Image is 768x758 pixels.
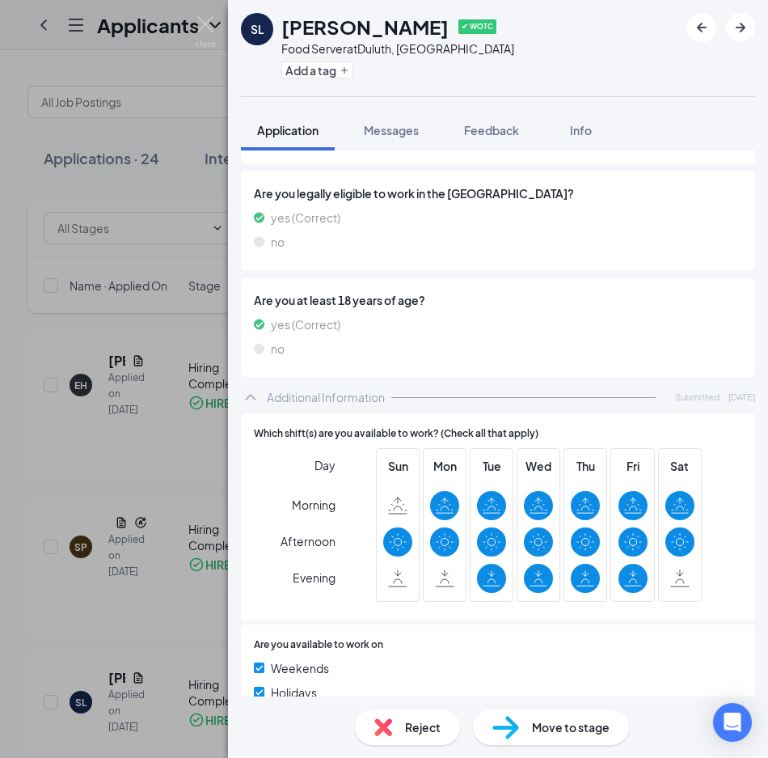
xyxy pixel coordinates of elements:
h1: [PERSON_NAME] [281,13,449,40]
svg: ArrowRight [731,18,750,37]
span: Application [257,123,319,138]
span: Are you at least 18 years of age? [254,291,742,309]
span: Sat [665,457,694,475]
svg: ArrowLeftNew [692,18,711,37]
span: Messages [364,123,419,138]
div: Open Intercom Messenger [713,703,752,742]
span: Move to stage [532,718,610,736]
span: Are you available to work on [254,637,383,653]
button: PlusAdd a tag [281,61,353,78]
span: Holidays [271,684,317,701]
div: Additional Information [267,389,385,405]
span: Thu [571,457,600,475]
span: Morning [292,490,335,519]
span: no [271,233,285,251]
span: Mon [430,457,459,475]
span: Weekends [271,659,329,677]
span: Feedback [464,123,519,138]
span: Which shift(s) are you available to work? (Check all that apply) [254,426,538,442]
button: ArrowRight [726,13,755,42]
span: no [271,340,285,358]
span: Fri [618,457,648,475]
button: ArrowLeftNew [687,13,716,42]
div: SL [251,21,264,37]
span: Reject [405,718,441,736]
span: Are you legally eligible to work in the [GEOGRAPHIC_DATA]? [254,184,742,202]
span: Info [570,123,592,138]
span: Day [314,456,335,474]
span: Sun [383,457,412,475]
span: Wed [524,457,553,475]
svg: Plus [340,66,349,75]
span: ✔ WOTC [458,19,496,34]
span: Afternoon [281,527,335,556]
span: [DATE] [728,390,755,404]
span: yes (Correct) [271,315,340,333]
span: yes (Correct) [271,209,340,227]
svg: ChevronUp [241,387,260,407]
span: Tue [477,457,506,475]
span: Evening [293,563,335,592]
span: Submitted: [675,390,722,404]
div: Food Server at Duluth, [GEOGRAPHIC_DATA] [281,40,514,57]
